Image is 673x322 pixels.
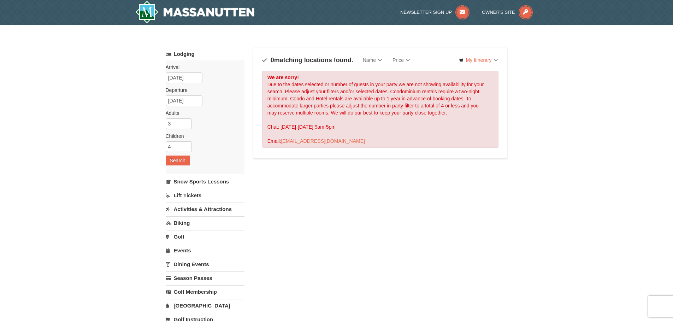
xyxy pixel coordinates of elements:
[166,156,190,165] button: Search
[135,1,255,23] a: Massanutten Resort
[267,75,299,80] strong: We are sorry!
[262,71,499,148] div: Due to the dates selected or number of guests in your party we are not showing availability for y...
[166,230,244,243] a: Golf
[166,216,244,229] a: Biking
[166,64,239,71] label: Arrival
[271,57,274,64] span: 0
[166,244,244,257] a: Events
[166,299,244,312] a: [GEOGRAPHIC_DATA]
[166,87,239,94] label: Departure
[166,189,244,202] a: Lift Tickets
[482,10,515,15] span: Owner's Site
[281,138,365,144] a: [EMAIL_ADDRESS][DOMAIN_NAME]
[166,133,239,140] label: Children
[454,55,502,65] a: My Itinerary
[166,203,244,216] a: Activities & Attractions
[166,258,244,271] a: Dining Events
[166,110,239,117] label: Adults
[400,10,452,15] span: Newsletter Sign Up
[482,10,533,15] a: Owner's Site
[262,57,353,64] h4: matching locations found.
[166,271,244,285] a: Season Passes
[358,53,387,67] a: Name
[135,1,255,23] img: Massanutten Resort Logo
[166,48,244,60] a: Lodging
[400,10,470,15] a: Newsletter Sign Up
[387,53,415,67] a: Price
[166,175,244,188] a: Snow Sports Lessons
[166,285,244,298] a: Golf Membership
